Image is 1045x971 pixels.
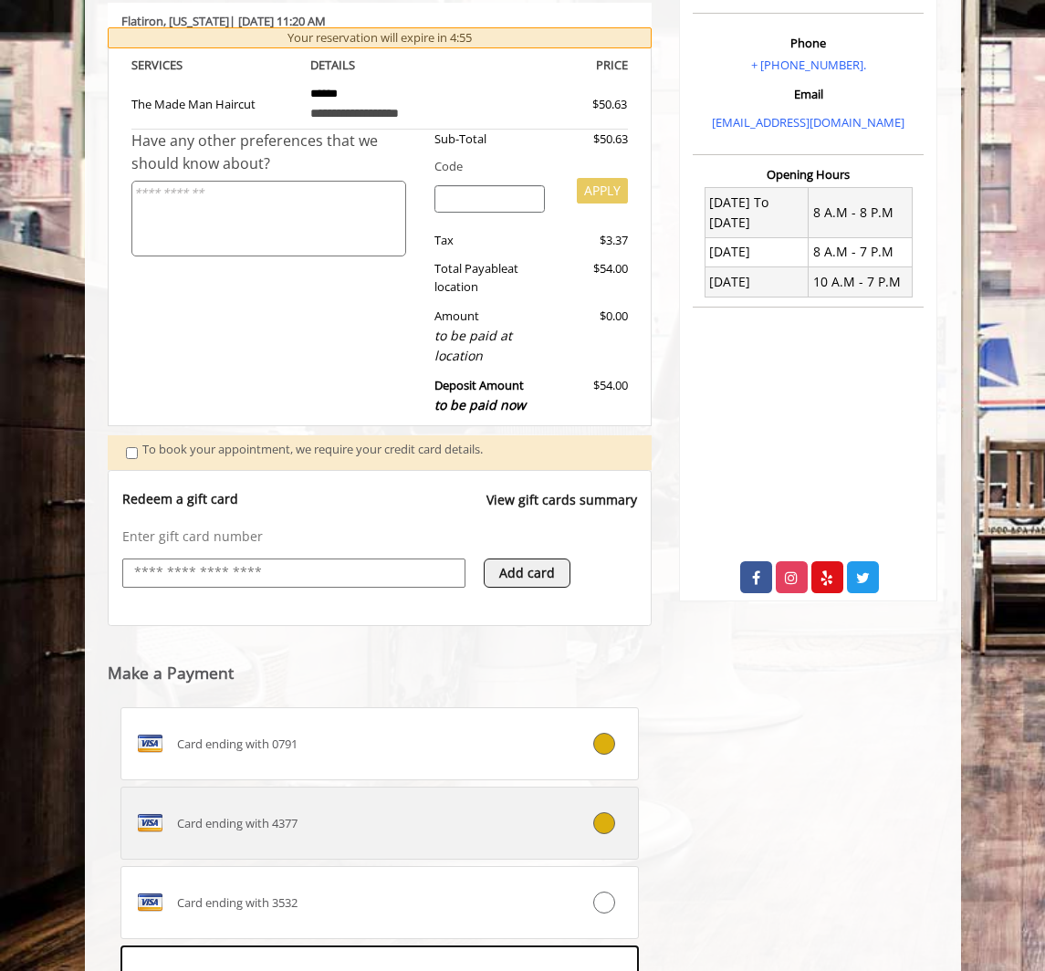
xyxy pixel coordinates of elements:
span: Card ending with 0791 [177,735,298,754]
b: Flatiron | [DATE] 11:20 AM [121,13,326,29]
h3: Opening Hours [693,168,924,181]
b: Deposit Amount [434,377,526,413]
th: DETAILS [297,55,463,76]
img: VISA [135,888,164,917]
h3: Email [697,88,919,100]
td: 8 A.M - 8 P.M [809,188,912,238]
td: [DATE] To [DATE] [705,188,808,238]
div: $54.00 [559,376,628,415]
div: to be paid at location [434,326,545,367]
a: + [PHONE_NUMBER]. [751,57,866,73]
div: $50.63 [559,130,628,149]
span: , [US_STATE] [163,13,229,29]
button: APPLY [577,178,628,204]
div: $54.00 [559,259,628,298]
span: to be paid now [434,396,526,413]
div: $3.37 [559,231,628,250]
div: Your reservation will expire in 4:55 [108,27,653,48]
div: Have any other preferences that we should know about? [131,130,422,176]
td: The Made Man Haircut [131,76,298,130]
td: [DATE] [705,267,808,297]
p: Enter gift card number [122,527,638,546]
span: Card ending with 3532 [177,893,298,913]
button: Add card [484,559,570,588]
p: Redeem a gift card [122,490,238,508]
div: $50.63 [545,95,627,114]
img: VISA [135,729,164,758]
span: Card ending with 4377 [177,814,298,833]
div: Sub-Total [421,130,559,149]
div: Code [421,157,628,176]
th: SERVICE [131,55,298,76]
a: View gift cards summary [486,490,637,527]
div: Total Payable [421,259,559,298]
label: Make a Payment [108,664,234,682]
th: PRICE [463,55,629,76]
td: 8 A.M - 7 P.M [809,237,912,266]
h3: Phone [697,37,919,49]
div: Amount [421,307,559,367]
div: $0.00 [559,307,628,367]
img: VISA [135,809,164,838]
div: Tax [421,231,559,250]
span: S [176,57,183,73]
div: To book your appointment, we require your credit card details. [142,440,633,465]
a: [EMAIL_ADDRESS][DOMAIN_NAME] [712,114,904,131]
td: 10 A.M - 7 P.M [809,267,912,297]
td: [DATE] [705,237,808,266]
